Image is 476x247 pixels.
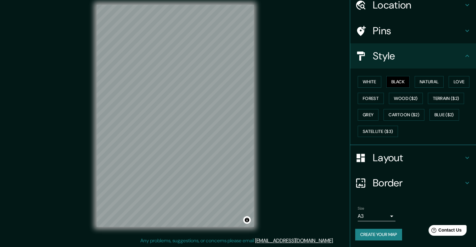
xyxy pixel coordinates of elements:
[449,76,469,88] button: Love
[373,151,463,164] h4: Layout
[358,206,364,211] label: Size
[389,93,423,104] button: Wood ($2)
[350,170,476,195] div: Border
[420,222,469,240] iframe: Help widget launcher
[358,76,381,88] button: White
[243,216,251,224] button: Toggle attribution
[334,237,335,244] div: .
[350,43,476,69] div: Style
[428,93,464,104] button: Terrain ($2)
[358,93,384,104] button: Forest
[415,76,444,88] button: Natural
[355,229,402,240] button: Create your map
[373,25,463,37] h4: Pins
[335,237,336,244] div: .
[358,109,378,121] button: Grey
[140,237,334,244] p: Any problems, suggestions, or concerns please email .
[386,76,410,88] button: Black
[97,5,254,227] canvas: Map
[350,18,476,43] div: Pins
[373,50,463,62] h4: Style
[373,177,463,189] h4: Border
[350,145,476,170] div: Layout
[358,211,395,221] div: A3
[358,126,398,137] button: Satellite ($3)
[255,237,333,244] a: [EMAIL_ADDRESS][DOMAIN_NAME]
[384,109,424,121] button: Cartoon ($2)
[429,109,459,121] button: Blue ($2)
